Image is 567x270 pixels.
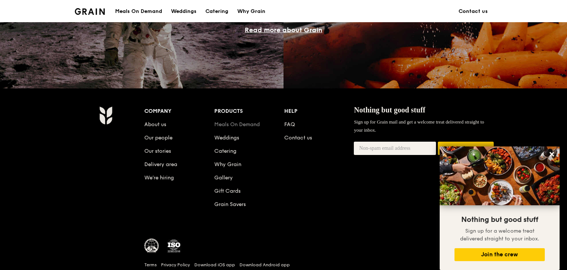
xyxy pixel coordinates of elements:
a: Meals On Demand [214,121,260,128]
div: Why Grain [237,0,265,23]
a: Contact us [284,135,312,141]
a: Weddings [214,135,239,141]
div: Weddings [171,0,197,23]
img: ISO Certified [167,239,181,253]
input: Non-spam email address [354,142,436,155]
a: Our people [144,135,172,141]
a: Download Android app [239,262,290,268]
img: DSC07876-Edit02-Large.jpeg [440,146,560,205]
a: Weddings [167,0,201,23]
a: Read more about Grain [245,26,322,34]
a: Catering [214,148,236,154]
a: Gallery [214,175,233,181]
button: Join the crew [438,142,494,155]
button: Join the crew [454,248,545,261]
a: We’re hiring [144,175,174,181]
img: Grain [99,106,112,125]
div: Company [144,106,214,117]
span: Sign up for a welcome treat delivered straight to your inbox. [460,228,539,242]
a: Gift Cards [214,188,241,194]
button: Close [546,148,558,160]
div: Meals On Demand [115,0,162,23]
span: Nothing but good stuff [461,215,538,224]
a: Contact us [454,0,492,23]
span: Nothing but good stuff [354,106,425,114]
div: Products [214,106,284,117]
a: Privacy Policy [161,262,190,268]
a: FAQ [284,121,295,128]
a: Why Grain [214,161,241,168]
div: Help [284,106,354,117]
a: Our stories [144,148,171,154]
a: Why Grain [233,0,270,23]
a: Catering [201,0,233,23]
a: Grain Savers [214,201,246,207]
img: Grain [75,8,105,15]
a: Download iOS app [194,262,235,268]
a: Terms [144,262,157,268]
span: Sign up for Grain mail and get a welcome treat delivered straight to your inbox. [354,119,484,133]
a: Delivery area [144,161,177,168]
a: About us [144,121,166,128]
div: Catering [205,0,228,23]
img: MUIS Halal Certified [144,239,159,253]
